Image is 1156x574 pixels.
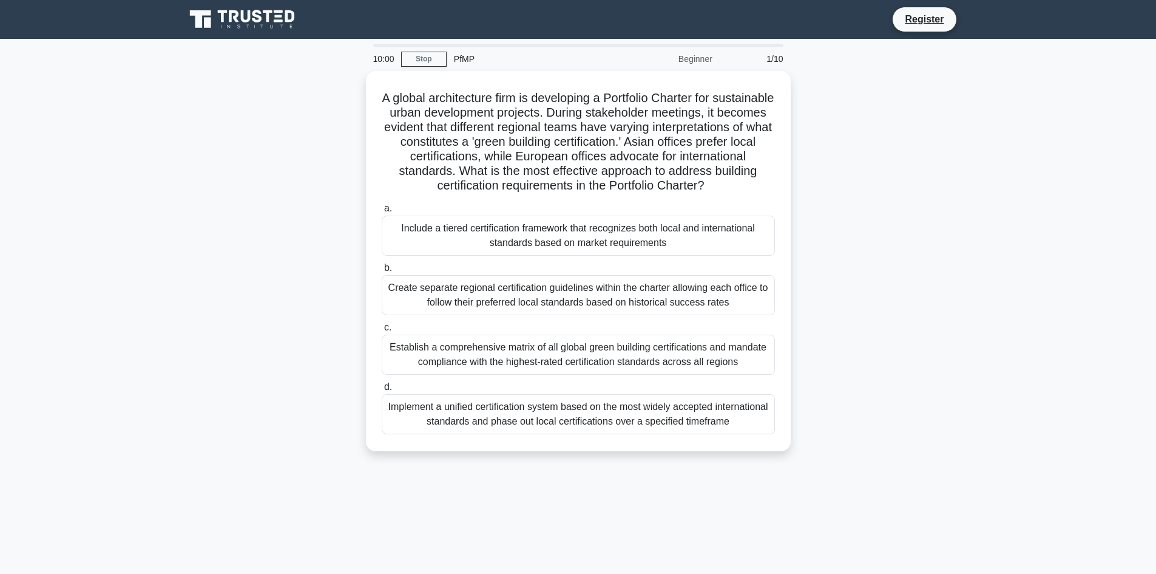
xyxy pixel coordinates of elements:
span: c. [384,322,391,332]
a: Stop [401,52,447,67]
div: 10:00 [366,47,401,71]
div: Beginner [613,47,720,71]
h5: A global architecture firm is developing a Portfolio Charter for sustainable urban development pr... [380,91,776,194]
span: b. [384,262,392,273]
div: Include a tiered certification framework that recognizes both local and international standards b... [382,216,775,256]
div: Implement a unified certification system based on the most widely accepted international standard... [382,394,775,434]
a: Register [897,12,951,27]
div: Establish a comprehensive matrix of all global green building certifications and mandate complian... [382,335,775,375]
div: PfMP [447,47,613,71]
span: a. [384,203,392,213]
div: 1/10 [720,47,791,71]
span: d. [384,381,392,392]
div: Create separate regional certification guidelines within the charter allowing each office to foll... [382,275,775,315]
